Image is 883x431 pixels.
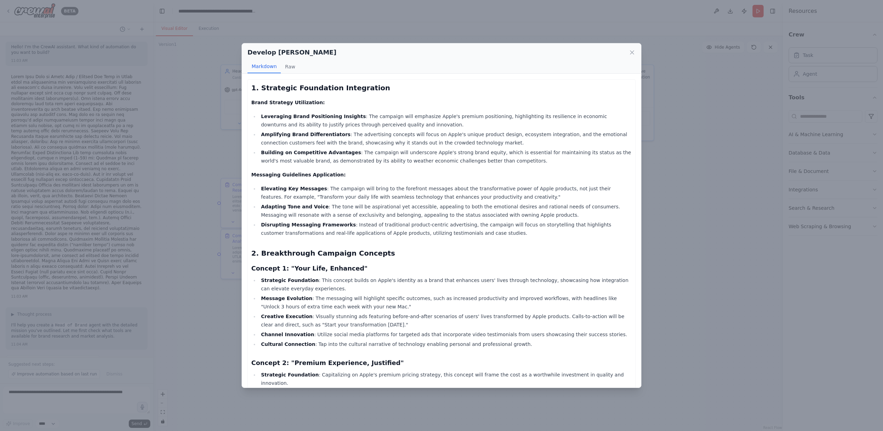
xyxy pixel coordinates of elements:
strong: Creative Execution [261,314,313,319]
strong: Brand Strategy Utilization: [251,100,325,105]
strong: Message Evolution [261,296,312,301]
li: : The messaging will highlight specific outcomes, such as increased productivity and improved wor... [259,294,632,311]
li: : The campaign will underscore Apple's strong brand equity, which is essential for maintaining it... [259,148,632,165]
strong: Concept 1: "Your Life, Enhanced" [251,265,368,272]
li: : This concept builds on Apple's identity as a brand that enhances users' lives through technolog... [259,276,632,293]
li: : Visually stunning ads featuring before-and-after scenarios of users' lives transformed by Apple... [259,312,632,329]
li: : The campaign will emphasize Apple's premium positioning, highlighting its resilience in economi... [259,112,632,129]
h2: Develop [PERSON_NAME] [247,48,336,57]
strong: Concept 2: "Premium Experience, Justified" [251,359,404,366]
li: : Tap into the cultural narrative of technology enabling personal and professional growth. [259,340,632,348]
strong: Channel Innovation [261,332,314,337]
strong: 1. Strategic Foundation Integration [251,84,390,92]
li: : Capitalizing on Apple's premium pricing strategy, this concept will frame the cost as a worthwh... [259,371,632,387]
strong: 2. Breakthrough Campaign Concepts [251,249,395,257]
li: : The advertising concepts will focus on Apple's unique product design, ecosystem integration, an... [259,130,632,147]
strong: Strategic Foundation [261,372,319,378]
button: Markdown [247,60,281,73]
strong: Adapting Tone and Voice [261,204,329,209]
strong: Leveraging Brand Positioning Insights [261,114,366,119]
li: : Utilize social media platforms for targeted ads that incorporate video testimonials from users ... [259,330,632,339]
strong: Disrupting Messaging Frameworks [261,222,356,227]
strong: Building on Competitive Advantages [261,150,361,155]
button: Raw [281,60,299,73]
strong: Cultural Connection [261,341,315,347]
strong: Messaging Guidelines Application: [251,172,346,177]
li: : The campaign will bring to the forefront messages about the transformative power of Apple produ... [259,184,632,201]
strong: Amplifying Brand Differentiators [261,132,351,137]
strong: Strategic Foundation [261,277,319,283]
li: : Instead of traditional product-centric advertising, the campaign will focus on storytelling tha... [259,221,632,237]
li: : The tone will be aspirational yet accessible, appealing to both the emotional desires and ratio... [259,202,632,219]
strong: Elevating Key Messages [261,186,327,191]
